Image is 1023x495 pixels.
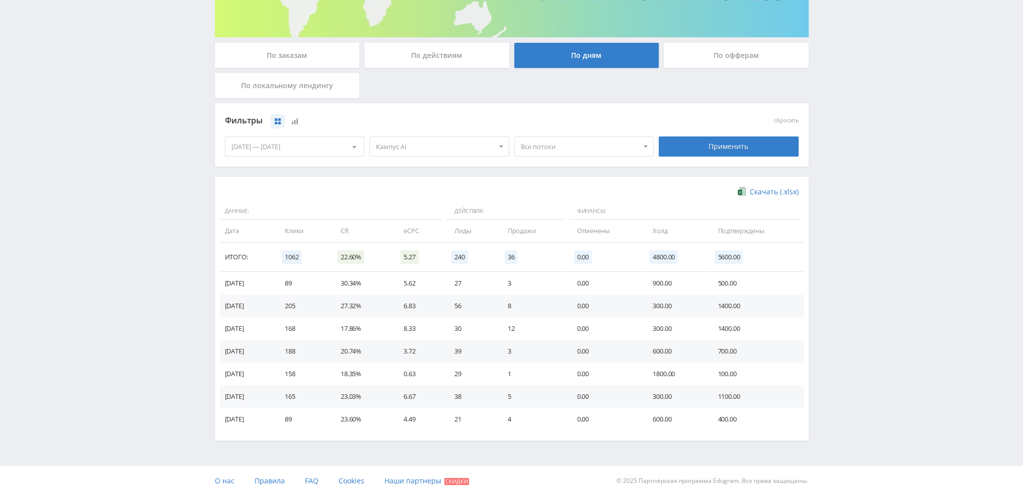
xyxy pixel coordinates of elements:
[282,250,301,264] span: 1062
[394,385,444,408] td: 6.67
[275,220,331,242] td: Клики
[643,272,707,295] td: 900.00
[220,408,275,431] td: [DATE]
[225,113,654,128] div: Фильтры
[225,137,364,156] div: [DATE] — [DATE]
[444,340,497,363] td: 39
[447,203,564,220] span: Действия:
[444,295,497,317] td: 56
[498,272,567,295] td: 3
[567,295,643,317] td: 0.00
[220,340,275,363] td: [DATE]
[394,363,444,385] td: 0.63
[574,250,592,264] span: 0.00
[331,340,394,363] td: 20.74%
[707,363,803,385] td: 100.00
[567,340,643,363] td: 0.00
[521,137,639,156] span: Все потоки
[331,272,394,295] td: 30.34%
[394,408,444,431] td: 4.49
[664,43,809,68] div: По офферам
[567,317,643,340] td: 0.00
[444,317,497,340] td: 30
[444,220,497,242] td: Лиды
[394,295,444,317] td: 6.83
[567,408,643,431] td: 0.00
[707,408,803,431] td: 400.00
[275,385,331,408] td: 165
[707,317,803,340] td: 1400.00
[220,203,442,220] span: Данные:
[275,408,331,431] td: 89
[498,385,567,408] td: 5
[567,363,643,385] td: 0.00
[338,250,364,264] span: 22.60%
[498,363,567,385] td: 1
[376,137,494,156] span: Кампус AI
[738,187,798,197] a: Скачать (.xlsx)
[643,220,707,242] td: Холд
[707,295,803,317] td: 1400.00
[255,476,285,485] span: Правила
[643,340,707,363] td: 600.00
[567,220,643,242] td: Отменены
[505,250,518,264] span: 36
[331,317,394,340] td: 17.86%
[498,220,567,242] td: Продажи
[394,220,444,242] td: eCPC
[738,186,746,196] img: xlsx
[707,340,803,363] td: 700.00
[401,250,418,264] span: 5.27
[451,250,468,264] span: 240
[275,272,331,295] td: 89
[215,476,234,485] span: О нас
[220,295,275,317] td: [DATE]
[750,188,799,196] span: Скачать (.xlsx)
[331,220,394,242] td: CR
[444,408,497,431] td: 21
[498,295,567,317] td: 8
[220,272,275,295] td: [DATE]
[643,363,707,385] td: 1800.00
[331,408,394,431] td: 23.60%
[444,363,497,385] td: 29
[567,272,643,295] td: 0.00
[331,363,394,385] td: 18.35%
[331,385,394,408] td: 23.03%
[659,136,799,157] div: Применить
[215,43,360,68] div: По заказам
[643,385,707,408] td: 300.00
[498,408,567,431] td: 4
[275,363,331,385] td: 158
[643,408,707,431] td: 600.00
[220,243,275,272] td: Итого:
[220,317,275,340] td: [DATE]
[275,295,331,317] td: 205
[707,220,803,242] td: Подтверждены
[384,476,441,485] span: Наши партнеры
[394,317,444,340] td: 8.33
[570,203,801,220] span: Финансы:
[643,295,707,317] td: 300.00
[707,272,803,295] td: 500.00
[498,340,567,363] td: 3
[650,250,678,264] span: 4800.00
[444,385,497,408] td: 38
[394,272,444,295] td: 5.62
[275,340,331,363] td: 188
[305,476,319,485] span: FAQ
[707,385,803,408] td: 1100.00
[498,317,567,340] td: 12
[331,295,394,317] td: 27.32%
[643,317,707,340] td: 300.00
[715,250,743,264] span: 5600.00
[774,117,799,124] button: сбросить
[275,317,331,340] td: 168
[364,43,509,68] div: По действиям
[444,478,469,485] span: Скидки
[220,220,275,242] td: Дата
[567,385,643,408] td: 0.00
[220,363,275,385] td: [DATE]
[215,73,360,98] div: По локальному лендингу
[220,385,275,408] td: [DATE]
